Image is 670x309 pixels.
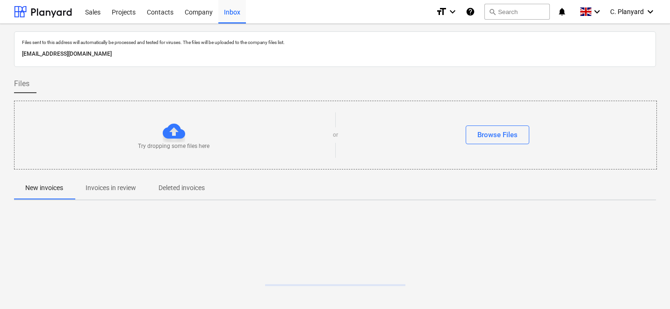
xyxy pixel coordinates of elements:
i: Knowledge base [466,6,475,17]
i: format_size [436,6,447,17]
i: notifications [557,6,567,17]
p: or [333,131,338,139]
i: keyboard_arrow_down [591,6,603,17]
i: keyboard_arrow_down [447,6,458,17]
p: Files sent to this address will automatically be processed and tested for viruses. The files will... [22,39,648,45]
div: Browse Files [477,129,518,141]
i: keyboard_arrow_down [645,6,656,17]
p: Try dropping some files here [138,142,209,150]
span: Files [14,78,29,89]
button: Browse Files [466,125,529,144]
span: C. Planyard [610,8,644,15]
p: [EMAIL_ADDRESS][DOMAIN_NAME] [22,49,648,59]
p: Invoices in review [86,183,136,193]
div: Try dropping some files hereorBrowse Files [14,101,657,169]
p: New invoices [25,183,63,193]
span: search [489,8,496,15]
button: Search [484,4,550,20]
p: Deleted invoices [158,183,205,193]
